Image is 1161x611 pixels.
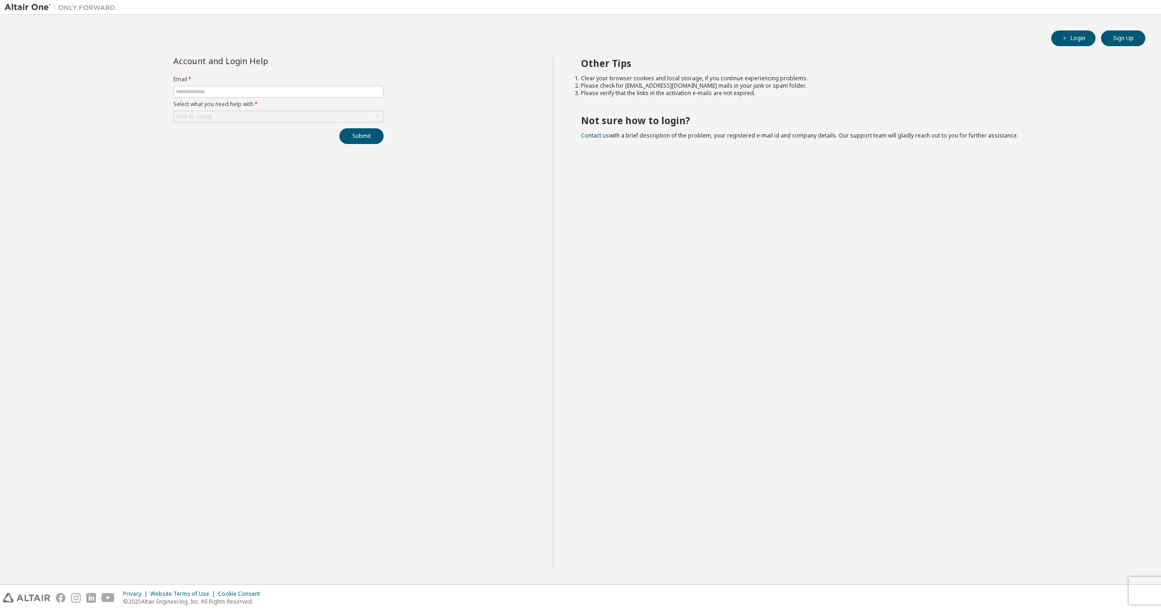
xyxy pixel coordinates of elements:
div: Privacy [123,590,150,598]
li: Clear your browser cookies and local storage, if you continue experiencing problems. [581,75,1129,82]
button: Sign Up [1101,30,1145,46]
div: Website Terms of Use [150,590,218,598]
label: Select what you need help with [173,101,384,108]
span: with a brief description of the problem, your registered e-mail id and company details. Our suppo... [581,132,1018,139]
img: altair_logo.svg [3,593,50,603]
h2: Not sure how to login? [581,114,1129,126]
img: youtube.svg [101,593,115,603]
p: © 2025 Altair Engineering, Inc. All Rights Reserved. [123,598,266,605]
img: Altair One [5,3,120,12]
label: Email [173,76,384,83]
img: facebook.svg [56,593,65,603]
button: Login [1051,30,1096,46]
li: Please verify that the links in the activation e-mails are not expired. [581,90,1129,97]
h2: Other Tips [581,57,1129,69]
div: Cookie Consent [218,590,266,598]
button: Submit [339,128,384,144]
img: linkedin.svg [86,593,96,603]
a: Contact us [581,132,609,139]
div: Click to select [176,113,212,120]
img: instagram.svg [71,593,81,603]
div: Click to select [174,111,383,122]
li: Please check for [EMAIL_ADDRESS][DOMAIN_NAME] mails in your junk or spam folder. [581,82,1129,90]
div: Account and Login Help [173,57,342,65]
